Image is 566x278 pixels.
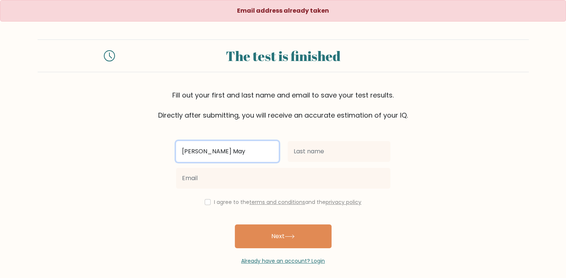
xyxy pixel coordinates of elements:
strong: Email address already taken [237,6,329,15]
div: The test is finished [124,46,442,66]
button: Next [235,224,332,248]
input: First name [176,141,279,162]
a: terms and conditions [249,198,305,206]
input: Last name [288,141,390,162]
label: I agree to the and the [214,198,361,206]
input: Email [176,168,390,189]
a: Already have an account? Login [241,257,325,265]
a: privacy policy [326,198,361,206]
div: Fill out your first and last name and email to save your test results. Directly after submitting,... [38,90,529,120]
